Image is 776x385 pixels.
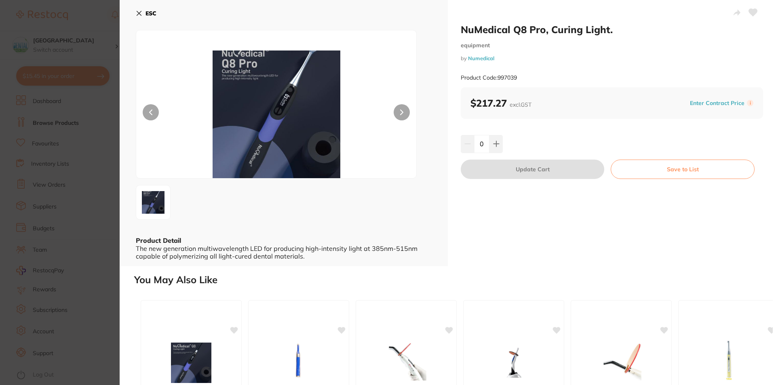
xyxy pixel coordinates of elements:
img: cm8tanBn [192,50,361,178]
span: excl. GST [510,101,531,108]
a: Numedical [468,55,494,61]
img: Sleeves, Curing Light, Straight [272,340,325,381]
button: ESC [136,6,156,20]
h2: NuMedical Q8 Pro, Curing Light. [461,23,763,36]
button: Enter Contract Price [687,99,747,107]
img: NuMedical Q8, Curing Light. [165,343,217,383]
small: by [461,55,763,61]
b: Product Detail [136,236,181,244]
label: i [747,100,753,106]
b: $217.27 [470,97,531,109]
small: equipment [461,42,763,49]
small: Product Code: 997039 [461,74,517,81]
h2: You May Also Like [134,274,773,286]
img: C02-C (Classic) Curing Light with 10mm Light Head [702,340,755,381]
img: Sleeves, Curing Light, Tip 25mm Dia [595,343,647,383]
img: Sleeves, Curing Light, Curved [380,340,432,381]
button: Save to List [611,160,755,179]
img: cm8tanBn [139,188,168,217]
div: The new generation multiwavelength LED for producing high-intensity light at 385nm-515nm capable ... [136,245,432,260]
button: Update Cart [461,160,604,179]
img: O-Light PLUS Portable Curing Light, DTE [487,343,540,383]
b: ESC [145,10,156,17]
